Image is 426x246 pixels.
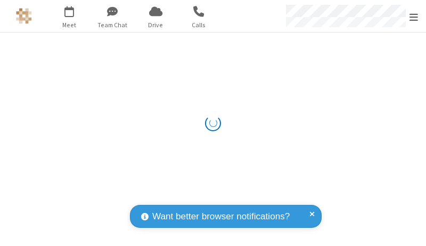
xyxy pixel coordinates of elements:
span: Drive [136,20,176,30]
span: Team Chat [93,20,133,30]
img: Astra [16,8,32,24]
span: Meet [50,20,89,30]
span: Want better browser notifications? [152,210,290,224]
span: Calls [179,20,219,30]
